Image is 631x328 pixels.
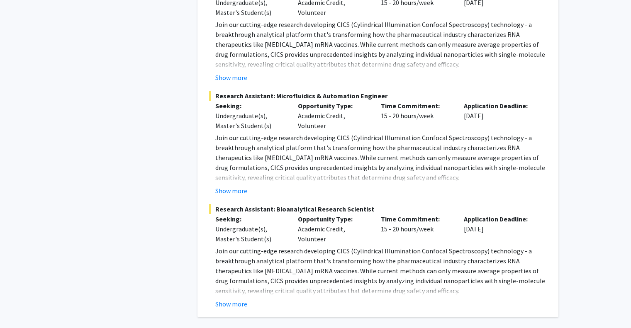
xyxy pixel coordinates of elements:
[292,214,375,244] div: Academic Credit, Volunteer
[464,214,534,224] p: Application Deadline:
[375,214,458,244] div: 15 - 20 hours/week
[381,214,451,224] p: Time Commitment:
[209,204,547,214] span: Research Assistant: Bioanalytical Research Scientist
[458,101,541,131] div: [DATE]
[298,101,368,111] p: Opportunity Type:
[215,101,286,111] p: Seeking:
[215,246,547,296] p: Join our cutting-edge research developing CICS (Cylindrical Illumination Confocal Spectroscopy) t...
[215,214,286,224] p: Seeking:
[458,214,541,244] div: [DATE]
[464,101,534,111] p: Application Deadline:
[298,214,368,224] p: Opportunity Type:
[215,133,547,182] p: Join our cutting-edge research developing CICS (Cylindrical Illumination Confocal Spectroscopy) t...
[375,101,458,131] div: 15 - 20 hours/week
[215,299,247,309] button: Show more
[292,101,375,131] div: Academic Credit, Volunteer
[215,73,247,83] button: Show more
[209,91,547,101] span: Research Assistant: Microfluidics & Automation Engineer
[6,291,35,322] iframe: Chat
[381,101,451,111] p: Time Commitment:
[215,111,286,131] div: Undergraduate(s), Master's Student(s)
[215,19,547,69] p: Join our cutting-edge research developing CICS (Cylindrical Illumination Confocal Spectroscopy) t...
[215,224,286,244] div: Undergraduate(s), Master's Student(s)
[215,186,247,196] button: Show more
